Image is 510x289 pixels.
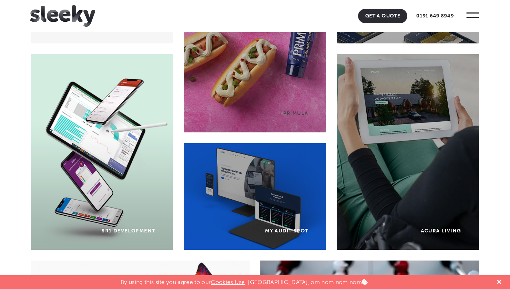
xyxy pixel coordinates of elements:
div: Acura Living [421,228,461,234]
a: Acura Living [337,54,479,250]
div: Primula [283,110,308,116]
img: Sleeky Web Design Newcastle [30,5,95,27]
div: My Audit Spot [265,228,308,234]
a: 0191 649 8949 [409,9,461,23]
a: Get A Quote [358,9,408,23]
a: My Audit Spot [184,143,326,250]
a: SR1 Development Background SR1 Development SR1 Development SR1 Development SR1 Development Gradie... [31,54,173,250]
div: SR1 Development [102,228,155,234]
p: By using this site you agree to our . [GEOGRAPHIC_DATA], om nom nom nom [121,275,368,285]
a: Cookies Use [211,279,245,285]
